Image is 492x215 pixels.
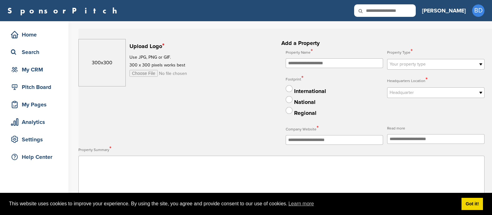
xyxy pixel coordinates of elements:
p: 300 x 300 pixels works best [129,61,225,69]
label: Property Summary [78,145,485,154]
a: dismiss cookie message [462,198,483,210]
label: Footprint [286,74,383,84]
div: Pitch Board [9,81,62,93]
a: My CRM [6,62,62,77]
a: Home [6,27,62,42]
h4: 300x300 [79,59,125,66]
a: Pitch Board [6,80,62,94]
h2: Upload Logo [129,42,225,51]
a: My Pages [6,97,62,112]
a: SponsorPitch [7,7,121,15]
div: International [294,87,326,95]
div: Help Center [9,151,62,163]
a: [PERSON_NAME] [422,4,466,17]
label: Property Name [286,47,383,57]
span: Headquarter [390,89,474,96]
label: Headquarters Location [387,76,485,85]
div: My CRM [9,64,62,75]
label: Property Type [387,47,485,57]
p: Use JPG, PNG or GIF. [129,53,225,61]
label: Company Website [286,124,383,134]
a: Help Center [6,150,62,164]
div: Search [9,46,62,58]
span: BD [472,4,485,17]
span: Your property type [390,61,474,68]
a: Settings [6,132,62,147]
a: Analytics [6,115,62,129]
div: Analytics [9,116,62,128]
div: Settings [9,134,62,145]
div: My Pages [9,99,62,110]
span: This website uses cookies to improve your experience. By using the site, you agree and provide co... [9,199,457,208]
a: learn more about cookies [288,199,315,208]
div: Home [9,29,62,40]
div: National [294,98,316,106]
a: Search [6,45,62,59]
div: Regional [294,109,316,117]
label: Read more [387,124,485,133]
h3: [PERSON_NAME] [422,6,466,15]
